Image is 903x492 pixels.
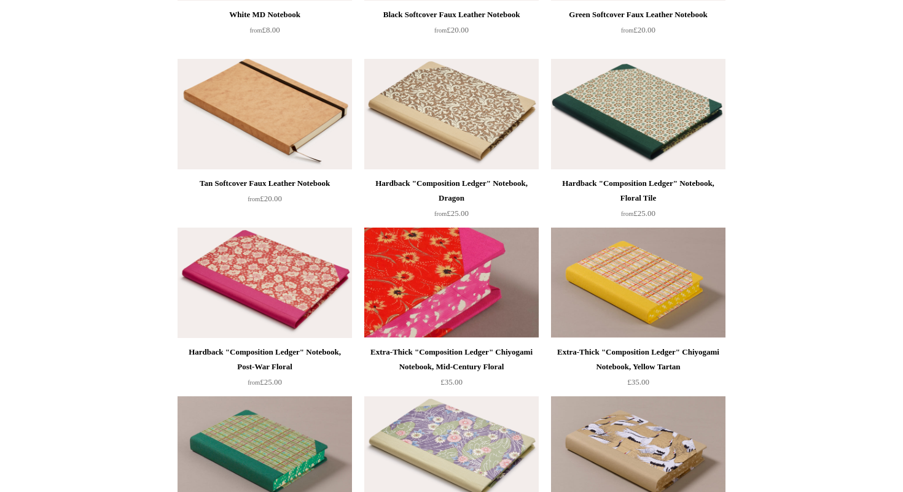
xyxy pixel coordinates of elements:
span: from [621,27,633,34]
a: Hardback "Composition Ledger" Notebook, Post-War Floral from£25.00 [178,345,352,395]
span: from [434,210,447,217]
img: Hardback "Composition Ledger" Notebook, Floral Tile [551,59,725,169]
span: £20.00 [434,25,469,34]
a: Hardback "Composition Ledger" Notebook, Dragon from£25.00 [364,176,539,226]
span: £8.00 [249,25,279,34]
a: Extra-Thick "Composition Ledger" Chiyogami Notebook, Mid-Century Floral Extra-Thick "Composition ... [364,228,539,338]
span: from [248,379,260,386]
div: Hardback "Composition Ledger" Notebook, Post-War Floral [181,345,349,374]
img: Hardback "Composition Ledger" Notebook, Dragon [364,59,539,169]
a: Extra-Thick "Composition Ledger" Chiyogami Notebook, Mid-Century Floral £35.00 [364,345,539,395]
span: from [621,210,633,217]
div: Black Softcover Faux Leather Notebook [367,7,536,22]
a: Hardback "Composition Ledger" Notebook, Post-War Floral Hardback "Composition Ledger" Notebook, P... [178,228,352,338]
a: Tan Softcover Faux Leather Notebook Tan Softcover Faux Leather Notebook [178,59,352,169]
span: £20.00 [248,194,282,203]
div: Hardback "Composition Ledger" Notebook, Floral Tile [554,176,722,206]
div: Tan Softcover Faux Leather Notebook [181,176,349,191]
span: from [248,196,260,202]
div: Extra-Thick "Composition Ledger" Chiyogami Notebook, Mid-Century Floral [367,345,536,374]
span: £35.00 [440,377,463,386]
a: Extra-Thick "Composition Ledger" Chiyogami Notebook, Yellow Tartan Extra-Thick "Composition Ledge... [551,228,725,338]
div: Green Softcover Faux Leather Notebook [554,7,722,22]
img: Tan Softcover Faux Leather Notebook [178,59,352,169]
a: White MD Notebook from£8.00 [178,7,352,58]
img: Extra-Thick "Composition Ledger" Chiyogami Notebook, Mid-Century Floral [364,228,539,338]
a: Black Softcover Faux Leather Notebook from£20.00 [364,7,539,58]
span: £25.00 [434,209,469,218]
span: £25.00 [621,209,655,218]
img: Extra-Thick "Composition Ledger" Chiyogami Notebook, Yellow Tartan [551,228,725,338]
span: from [249,27,262,34]
span: £20.00 [621,25,655,34]
span: from [434,27,447,34]
img: Hardback "Composition Ledger" Notebook, Post-War Floral [178,228,352,338]
div: Extra-Thick "Composition Ledger" Chiyogami Notebook, Yellow Tartan [554,345,722,374]
a: Hardback "Composition Ledger" Notebook, Floral Tile Hardback "Composition Ledger" Notebook, Flora... [551,59,725,169]
span: £35.00 [627,377,649,386]
div: White MD Notebook [181,7,349,22]
a: Hardback "Composition Ledger" Notebook, Dragon Hardback "Composition Ledger" Notebook, Dragon [364,59,539,169]
a: Green Softcover Faux Leather Notebook from£20.00 [551,7,725,58]
a: Tan Softcover Faux Leather Notebook from£20.00 [178,176,352,226]
a: Hardback "Composition Ledger" Notebook, Floral Tile from£25.00 [551,176,725,226]
a: Extra-Thick "Composition Ledger" Chiyogami Notebook, Yellow Tartan £35.00 [551,345,725,395]
span: £25.00 [248,377,282,386]
div: Hardback "Composition Ledger" Notebook, Dragon [367,176,536,206]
